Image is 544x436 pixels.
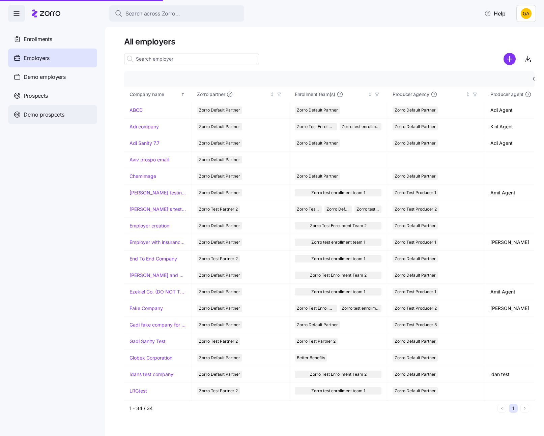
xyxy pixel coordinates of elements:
[395,123,436,130] span: Zorro Default Partner
[199,156,240,163] span: Zorro Default Partner
[395,321,437,329] span: Zorro Test Producer 3
[395,173,436,180] span: Zorro Default Partner
[395,371,436,378] span: Zorro Default Partner
[199,222,240,229] span: Zorro Default Partner
[130,239,186,246] a: Employer with insurance problems
[130,338,166,345] a: Gadi Sanity Test
[130,123,159,130] a: Adi company
[199,123,240,130] span: Zorro Default Partner
[395,338,436,345] span: Zorro Default Partner
[199,305,240,312] span: Zorro Default Partner
[310,371,367,378] span: Zorro Test Enrollment Team 2
[24,35,52,43] span: Enrollments
[509,404,518,413] button: 1
[490,91,523,98] span: Producer agent
[8,86,97,105] a: Prospects
[395,206,437,213] span: Zorro Test Producer 2
[297,206,320,213] span: Zorro Test Enrollment Team 2
[342,305,380,312] span: Zorro test enrollment team 1
[199,255,238,262] span: Zorro Test Partner 2
[297,173,338,180] span: Zorro Default Partner
[130,222,169,229] a: Employer creation
[130,140,160,147] a: Adi Sanity 7.7
[497,404,506,413] button: Previous page
[393,91,429,98] span: Producer agency
[297,305,335,312] span: Zorro Test Enrollment Team 2
[130,354,172,361] a: Globex Corporation
[130,288,186,295] a: Ezekiel Co. (DO NOT TOUCH)
[130,387,147,394] a: LRGtest
[199,321,240,329] span: Zorro Default Partner
[8,67,97,86] a: Demo employers
[311,387,365,395] span: Zorro test enrollment team 1
[24,111,64,119] span: Demo prospects
[295,91,335,98] span: Enrollment team(s)
[199,272,240,279] span: Zorro Default Partner
[24,54,50,62] span: Employers
[297,321,338,329] span: Zorro Default Partner
[395,305,437,312] span: Zorro Test Producer 2
[310,222,367,229] span: Zorro Test Enrollment Team 2
[311,189,365,196] span: Zorro test enrollment team 1
[8,105,97,124] a: Demo prospects
[130,206,186,213] a: [PERSON_NAME]'s test account
[297,106,338,114] span: Zorro Default Partner
[356,206,379,213] span: Zorro test enrollment team 1
[297,123,335,130] span: Zorro Test Enrollment Team 2
[297,354,325,362] span: Better Benefits
[199,189,240,196] span: Zorro Default Partner
[395,139,436,147] span: Zorro Default Partner
[368,92,372,97] div: Not sorted
[289,87,387,102] th: Enrollment team(s)Not sorted
[395,239,436,246] span: Zorro Test Producer 1
[521,8,532,19] img: 4300839f2741c4d8e7b8ef2f97f5ad42
[199,239,240,246] span: Zorro Default Partner
[24,92,48,100] span: Prospects
[395,387,436,395] span: Zorro Default Partner
[125,9,180,18] span: Search across Zorro...
[109,5,244,22] button: Search across Zorro...
[124,87,192,102] th: Company nameSorted ascending
[24,73,66,81] span: Demo employers
[124,54,259,64] input: Search employer
[130,173,156,180] a: ChemImage
[130,371,173,378] a: Idans test company
[199,288,240,295] span: Zorro Default Partner
[180,92,185,97] div: Sorted ascending
[395,288,436,295] span: Zorro Test Producer 1
[504,53,516,65] svg: add icon
[199,338,238,345] span: Zorro Test Partner 2
[311,255,365,262] span: Zorro test enrollment team 1
[311,239,365,246] span: Zorro test enrollment team 1
[124,36,535,47] h1: All employers
[395,255,436,262] span: Zorro Default Partner
[395,106,436,114] span: Zorro Default Partner
[8,49,97,67] a: Employers
[199,354,240,362] span: Zorro Default Partner
[130,272,186,279] a: [PERSON_NAME] and ChemImage
[130,156,169,163] a: Aviv prospo email
[199,139,240,147] span: Zorro Default Partner
[297,139,338,147] span: Zorro Default Partner
[342,123,380,130] span: Zorro test enrollment team 1
[310,272,367,279] span: Zorro Test Enrollment Team 2
[199,387,238,395] span: Zorro Test Partner 2
[465,92,470,97] div: Not sorted
[130,107,143,114] a: ABCD
[395,189,436,196] span: Zorro Test Producer 1
[326,206,349,213] span: Zorro Default Partner
[192,87,289,102] th: Zorro partnerNot sorted
[311,288,365,295] span: Zorro test enrollment team 1
[395,272,436,279] span: Zorro Default Partner
[130,255,177,262] a: End To End Company
[395,354,436,362] span: Zorro Default Partner
[199,371,240,378] span: Zorro Default Partner
[479,7,511,20] button: Help
[130,305,163,312] a: Fake Company
[199,206,238,213] span: Zorro Test Partner 2
[297,338,336,345] span: Zorro Test Partner 2
[199,173,240,180] span: Zorro Default Partner
[130,321,186,328] a: Gadi fake company for test
[484,9,506,18] span: Help
[199,106,240,114] span: Zorro Default Partner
